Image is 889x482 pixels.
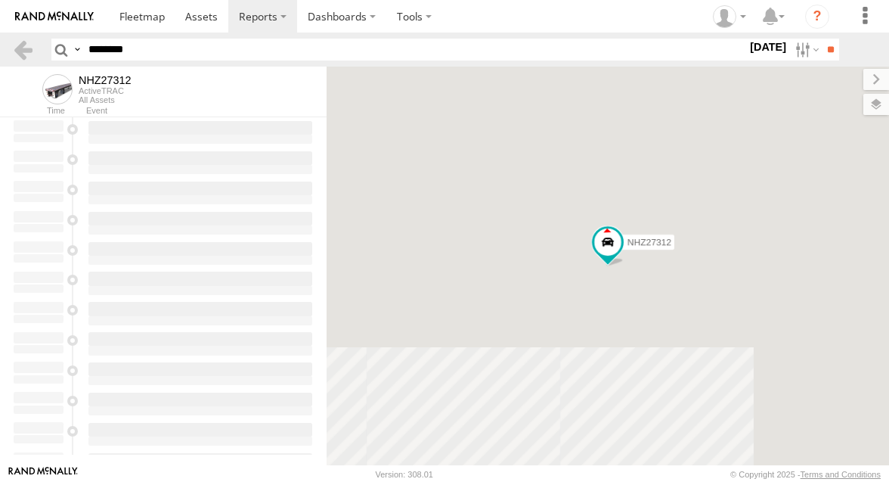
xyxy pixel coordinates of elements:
div: Time [12,107,65,115]
img: rand-logo.svg [15,11,94,22]
span: NHZ27312 [627,237,671,247]
a: Visit our Website [8,467,78,482]
label: [DATE] [747,39,789,55]
div: Event [86,107,327,115]
div: Zulema McIntosch [708,5,751,28]
i: ? [805,5,829,29]
div: © Copyright 2025 - [730,470,881,479]
div: Version: 308.01 [376,470,433,479]
a: Back to previous Page [12,39,34,61]
div: ActiveTRAC [79,86,132,95]
div: All Assets [79,95,132,104]
div: NHZ27312 - View Asset History [79,74,132,86]
label: Search Query [71,39,83,61]
label: Search Filter Options [789,39,822,61]
a: Terms and Conditions [801,470,881,479]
